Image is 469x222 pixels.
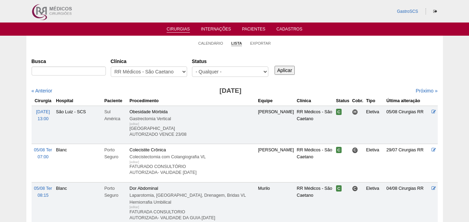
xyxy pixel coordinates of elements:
[32,96,55,106] th: Cirurgia
[129,192,255,199] div: Laparotomia, [GEOGRAPHIC_DATA], Drenagem, Bridas VL
[416,88,437,94] a: Próximo »
[37,154,49,159] span: 07:00
[385,96,430,106] th: Última alteração
[336,147,342,153] span: Confirmada
[295,144,335,182] td: RR Médicos - São Caetano
[336,109,342,115] span: Confirmada
[129,159,139,166] div: [editar]
[32,58,106,65] label: Busca
[34,148,52,159] a: 05/08 Ter 07:00
[129,209,255,221] p: FATURADA CONSULTORIO AUTORIZADA- VALIDADE DA GUIA [DATE]
[352,109,358,115] span: Hospital
[432,186,436,191] a: Editar
[351,96,365,106] th: Cobr.
[231,41,242,46] a: Lista
[385,106,430,144] td: 05/08 Cirurgias RR
[32,88,52,94] a: « Anterior
[104,185,127,199] div: Porto Seguro
[129,164,255,176] p: FATURADO CONSULTÓRIO AUTORIZADA- VALIDADE [DATE]
[55,106,103,144] td: São Luiz - SCS
[55,96,103,106] th: Hospital
[257,144,295,182] td: [PERSON_NAME]
[432,109,436,114] a: Editar
[352,147,358,153] span: Consultório
[365,96,385,106] th: Tipo
[55,144,103,182] td: Blanc
[128,106,257,144] td: Obesidade Mórbida
[192,58,268,65] label: Status
[104,108,127,122] div: Sul América
[201,27,231,34] a: Internações
[128,96,257,106] th: Procedimento
[397,9,418,14] a: GastroSCS
[37,193,49,198] span: 08:15
[111,58,187,65] label: Clínica
[32,66,106,76] input: Digite os termos que você deseja procurar.
[129,204,139,211] div: [editar]
[128,144,257,182] td: Colecistite Crônica
[257,96,295,106] th: Equipe
[34,186,52,198] a: 05/08 Ter 08:15
[129,121,139,127] div: [editar]
[34,148,52,152] span: 05/08 Ter
[275,66,295,75] input: Aplicar
[365,106,385,144] td: Eletiva
[37,116,49,121] span: 13:00
[103,96,128,106] th: Paciente
[365,144,385,182] td: Eletiva
[295,106,335,144] td: RR Médicos - São Caetano
[432,148,436,152] a: Editar
[433,9,437,14] i: Sair
[250,41,271,46] a: Exportar
[36,109,50,114] span: [DATE]
[129,115,255,122] div: Gastrectomia Vertical
[129,126,255,137] p: [GEOGRAPHIC_DATA] AUTORIZADO VENCE 23/08
[276,27,302,34] a: Cadastros
[34,186,52,191] span: 05/08 Ter
[336,185,342,192] span: Confirmada
[198,41,223,46] a: Calendário
[104,146,127,160] div: Porto Seguro
[167,27,190,33] a: Cirurgias
[295,96,335,106] th: Clínica
[352,186,358,192] span: Consultório
[257,106,295,144] td: [PERSON_NAME]
[129,153,255,160] div: Colecistectomia com Colangiografia VL
[335,96,351,106] th: Status
[129,199,255,206] div: Herniorrafia Umbilical
[36,109,50,121] a: [DATE] 13:00
[385,144,430,182] td: 29/07 Cirurgias RR
[129,86,332,96] h3: [DATE]
[242,27,265,34] a: Pacientes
